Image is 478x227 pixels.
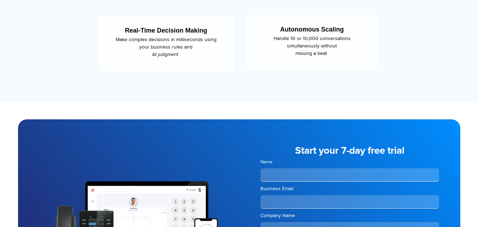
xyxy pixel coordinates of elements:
div: Autonomous Scaling [258,25,367,34]
label: Company Name [260,212,439,219]
span: Handle 10 or 10,000 conversations simultaneously without missing a beat [273,35,351,56]
h5: Start your 7-day free trial [260,146,439,156]
div: Real-Time Decision Making [110,26,222,35]
label: Name [260,159,439,165]
span: Make complex decisions in milliseconds using your business rules and AI judgment [116,36,217,57]
label: Business Email [260,185,439,192]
